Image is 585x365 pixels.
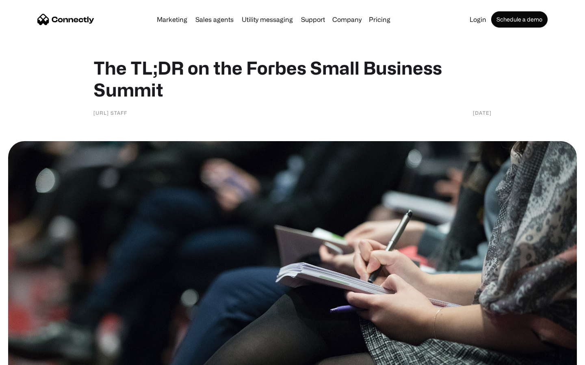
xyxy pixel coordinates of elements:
[192,16,237,23] a: Sales agents
[93,109,127,117] div: [URL] Staff
[154,16,191,23] a: Marketing
[238,16,296,23] a: Utility messaging
[491,11,548,28] a: Schedule a demo
[8,351,49,362] aside: Language selected: English
[332,14,362,25] div: Company
[366,16,394,23] a: Pricing
[93,57,492,101] h1: The TL;DR on the Forbes Small Business Summit
[466,16,490,23] a: Login
[473,109,492,117] div: [DATE]
[298,16,328,23] a: Support
[16,351,49,362] ul: Language list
